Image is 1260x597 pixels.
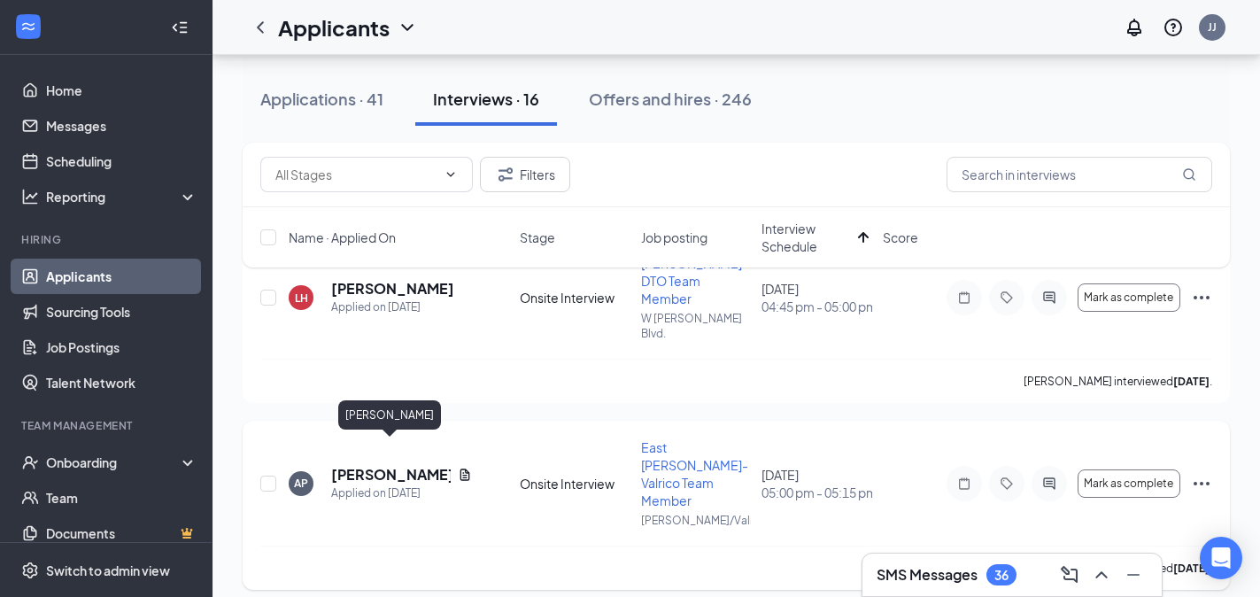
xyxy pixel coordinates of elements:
a: Messages [46,108,197,143]
svg: ActiveChat [1039,291,1060,305]
span: East [PERSON_NAME]-Valrico Team Member [641,439,748,508]
div: Onsite Interview [520,289,630,306]
div: Reporting [46,188,198,205]
h5: [PERSON_NAME] [331,279,454,298]
a: Sourcing Tools [46,294,197,330]
a: Job Postings [46,330,197,365]
svg: Analysis [21,188,39,205]
div: Applications · 41 [260,88,383,110]
p: W [PERSON_NAME] Blvd. [641,311,752,341]
svg: Settings [21,562,39,579]
span: 05:00 pm - 05:15 pm [761,484,872,501]
a: Applicants [46,259,197,294]
b: [DATE] [1173,375,1210,388]
span: 04:45 pm - 05:00 pm [761,298,872,315]
div: [DATE] [761,280,872,315]
svg: ChevronUp [1091,564,1112,585]
div: LH [295,291,308,306]
input: Search in interviews [947,157,1212,192]
button: Mark as complete [1078,283,1180,312]
svg: Filter [495,164,516,185]
svg: Note [954,477,975,491]
span: Job posting [641,229,707,246]
div: Applied on [DATE] [331,298,454,316]
span: Interview Schedule [761,220,851,255]
a: Scheduling [46,143,197,179]
h5: [PERSON_NAME] [331,465,451,485]
span: Score [883,229,918,246]
svg: ArrowUp [853,227,874,248]
svg: ChevronLeft [250,17,271,38]
svg: Notifications [1124,17,1145,38]
svg: Tag [996,477,1017,491]
span: Stage [520,229,555,246]
svg: ChevronDown [444,167,458,182]
span: Mark as complete [1084,477,1173,490]
div: Hiring [21,232,194,247]
button: Mark as complete [1078,469,1180,498]
a: Home [46,73,197,108]
input: All Stages [275,165,437,184]
a: DocumentsCrown [46,516,197,551]
div: Team Management [21,418,194,433]
button: Minimize [1119,561,1148,589]
div: Offers and hires · 246 [589,88,752,110]
div: Open Intercom Messenger [1200,537,1242,579]
button: Filter Filters [480,157,570,192]
svg: Ellipses [1191,473,1212,494]
div: [PERSON_NAME] [338,400,441,430]
h1: Applicants [278,12,390,43]
p: [PERSON_NAME]/Valrico [641,513,752,528]
span: Mark as complete [1084,291,1173,304]
h3: SMS Messages [877,565,978,585]
div: Interviews · 16 [433,88,539,110]
div: Onsite Interview [520,475,630,492]
svg: Ellipses [1191,287,1212,308]
a: Team [46,480,197,516]
p: [PERSON_NAME] interviewed . [1024,374,1212,389]
div: Applied on [DATE] [331,485,472,502]
b: [DATE] [1173,562,1210,575]
div: Onboarding [46,454,182,471]
span: Name · Applied On [289,229,396,246]
svg: Minimize [1123,564,1144,585]
svg: ChevronDown [397,17,418,38]
button: ChevronUp [1087,561,1116,589]
svg: ActiveChat [1039,477,1060,491]
div: [DATE] [761,466,872,501]
svg: Tag [996,291,1017,305]
button: ComposeMessage [1055,561,1084,589]
svg: WorkstreamLogo [19,18,37,35]
div: 36 [994,568,1009,583]
svg: Collapse [171,19,189,36]
div: JJ [1208,19,1217,35]
div: AP [294,476,308,491]
svg: QuestionInfo [1163,17,1184,38]
div: Switch to admin view [46,562,170,579]
svg: UserCheck [21,454,39,471]
svg: Note [954,291,975,305]
svg: MagnifyingGlass [1182,167,1196,182]
svg: Document [458,468,472,482]
a: Talent Network [46,365,197,400]
svg: ComposeMessage [1059,564,1080,585]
